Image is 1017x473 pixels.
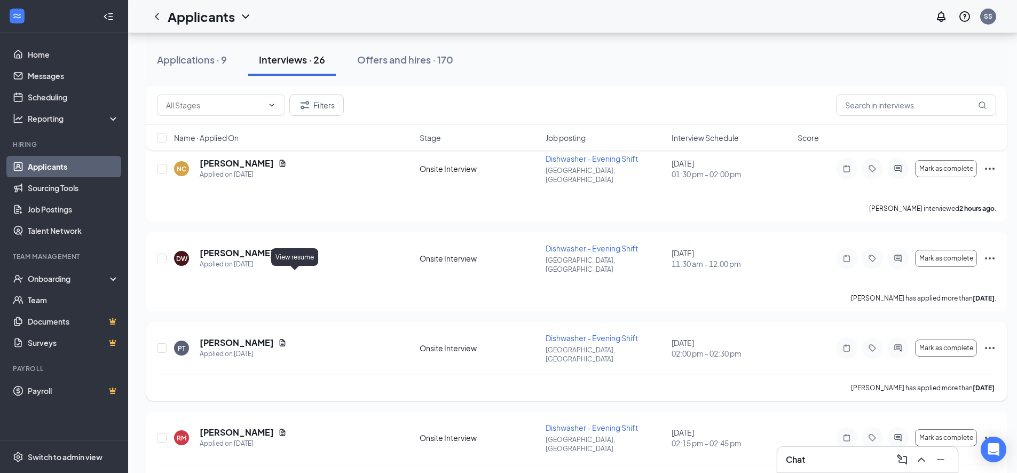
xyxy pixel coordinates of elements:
button: ChevronUp [913,451,930,468]
div: DW [176,254,187,263]
div: Onsite Interview [420,163,539,174]
span: 01:30 pm - 02:00 pm [672,169,791,179]
svg: Filter [298,99,311,112]
span: 02:00 pm - 02:30 pm [672,348,791,359]
button: Mark as complete [915,250,977,267]
a: SurveysCrown [28,332,119,353]
a: Home [28,44,119,65]
svg: Collapse [103,11,114,22]
button: Mark as complete [915,340,977,357]
div: Team Management [13,252,117,261]
span: 02:15 pm - 02:45 pm [672,438,791,448]
svg: ChevronDown [239,10,252,23]
div: Onboarding [28,273,110,284]
p: [PERSON_NAME] has applied more than . [851,383,996,392]
div: Payroll [13,364,117,373]
div: Onsite Interview [420,343,539,353]
div: [DATE] [672,427,791,448]
button: ComposeMessage [894,451,911,468]
div: Applied on [DATE] [200,169,287,180]
a: Team [28,289,119,311]
div: Applications · 9 [157,53,227,66]
span: Dishwasher - Evening Shift [546,423,638,432]
span: Interview Schedule [672,132,739,143]
a: Scheduling [28,86,119,108]
h1: Applicants [168,7,235,26]
div: Onsite Interview [420,253,539,264]
span: Mark as complete [919,165,973,172]
div: Applied on [DATE] [200,349,287,359]
a: Sourcing Tools [28,177,119,199]
svg: Document [278,428,287,437]
p: [GEOGRAPHIC_DATA], [GEOGRAPHIC_DATA] [546,166,665,184]
span: Mark as complete [919,344,973,352]
b: 2 hours ago [959,204,995,212]
svg: ChevronLeft [151,10,163,23]
button: Mark as complete [915,429,977,446]
span: Score [798,132,819,143]
p: [PERSON_NAME] has applied more than . [851,294,996,303]
button: Minimize [932,451,949,468]
svg: Notifications [935,10,948,23]
a: Applicants [28,156,119,177]
input: All Stages [166,99,263,111]
svg: Note [840,164,853,173]
span: Dishwasher - Evening Shift [546,333,638,343]
h5: [PERSON_NAME] [200,337,274,349]
div: Interviews · 26 [259,53,325,66]
svg: Document [278,338,287,347]
svg: Tag [866,164,879,173]
div: RM [177,433,186,443]
svg: Note [840,433,853,442]
svg: Ellipses [983,431,996,444]
svg: Analysis [13,113,23,124]
a: Job Postings [28,199,119,220]
div: View resume [271,248,318,266]
svg: Note [840,254,853,263]
div: Open Intercom Messenger [981,437,1006,462]
span: Stage [420,132,441,143]
svg: Tag [866,344,879,352]
svg: WorkstreamLogo [12,11,22,21]
h5: [PERSON_NAME] [200,427,274,438]
div: Switch to admin view [28,452,103,462]
div: PT [178,344,185,353]
div: [DATE] [672,158,791,179]
svg: Settings [13,452,23,462]
svg: MagnifyingGlass [978,101,987,109]
svg: Tag [866,433,879,442]
div: Reporting [28,113,120,124]
p: [PERSON_NAME] interviewed . [869,204,996,213]
span: Name · Applied On [174,132,239,143]
svg: Minimize [934,453,947,466]
a: Messages [28,65,119,86]
p: [GEOGRAPHIC_DATA], [GEOGRAPHIC_DATA] [546,435,665,453]
div: [DATE] [672,337,791,359]
svg: ActiveChat [892,164,904,173]
svg: Ellipses [983,252,996,265]
p: [GEOGRAPHIC_DATA], [GEOGRAPHIC_DATA] [546,345,665,364]
span: Dishwasher - Evening Shift [546,243,638,253]
svg: Tag [866,254,879,263]
span: Mark as complete [919,255,973,262]
svg: QuestionInfo [958,10,971,23]
svg: Note [840,344,853,352]
div: Applied on [DATE] [200,438,287,449]
span: Mark as complete [919,434,973,442]
h5: [PERSON_NAME] [200,157,274,169]
a: PayrollCrown [28,380,119,401]
svg: ChevronDown [267,101,276,109]
span: Job posting [546,132,586,143]
input: Search in interviews [836,94,996,116]
div: SS [984,12,992,21]
span: 11:30 am - 12:00 pm [672,258,791,269]
h3: Chat [786,454,805,466]
b: [DATE] [973,384,995,392]
div: NC [177,164,186,174]
a: DocumentsCrown [28,311,119,332]
button: Mark as complete [915,160,977,177]
a: Talent Network [28,220,119,241]
div: [DATE] [672,248,791,269]
svg: Ellipses [983,162,996,175]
